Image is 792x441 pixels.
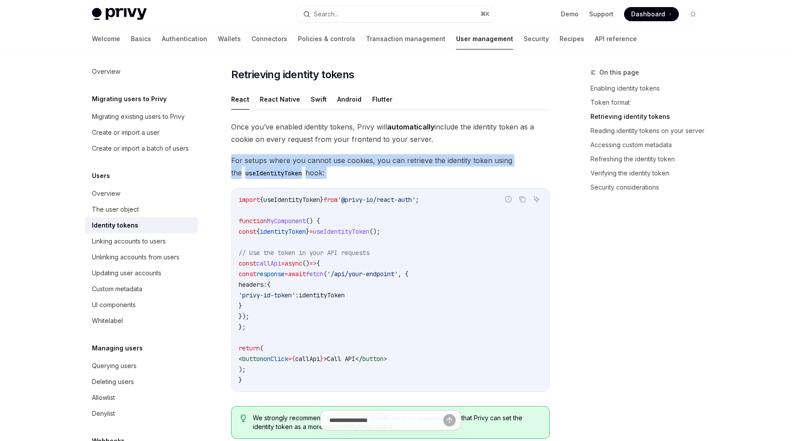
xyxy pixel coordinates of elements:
[524,28,549,49] a: Security
[256,270,285,278] span: response
[239,344,260,352] span: return
[85,281,198,297] a: Custom metadata
[309,228,313,236] span: =
[231,68,354,82] span: Retrieving identity tokens
[306,270,324,278] span: fetch
[285,259,302,267] span: async
[92,66,120,77] div: Overview
[288,355,292,363] span: =
[590,124,707,138] a: Reading identity tokens on your server
[292,355,295,363] span: {
[415,196,419,204] span: ;
[256,228,260,236] span: {
[85,374,198,390] a: Deleting users
[92,171,110,181] h5: Users
[242,168,305,178] code: useIdentityToken
[239,355,242,363] span: <
[398,270,408,278] span: , {
[285,270,288,278] span: =
[92,204,139,215] div: The user object
[85,313,198,329] a: Whitelabel
[302,259,309,267] span: ()
[92,316,123,326] div: Whitelabel
[85,141,198,156] a: Create or import a batch of users
[480,11,490,18] span: ⌘ K
[85,186,198,201] a: Overview
[590,95,707,110] a: Token format
[92,8,147,20] img: light logo
[92,252,179,262] div: Unlinking accounts from users
[297,6,495,22] button: Search...⌘K
[324,355,327,363] span: >
[384,355,387,363] span: >
[295,355,320,363] span: callApi
[295,291,299,299] span: :
[239,376,242,384] span: }
[85,406,198,422] a: Denylist
[320,355,324,363] span: }
[355,355,362,363] span: </
[85,201,198,217] a: The user object
[256,259,281,267] span: callApi
[92,376,134,387] div: Deleting users
[443,414,456,426] button: Send message
[85,390,198,406] a: Allowlist
[92,300,136,310] div: UI components
[85,297,198,313] a: UI components
[263,196,320,204] span: useIdentityToken
[281,259,285,267] span: =
[324,270,327,278] span: (
[327,355,355,363] span: Call API
[299,291,345,299] span: identityToken
[85,265,198,281] a: Updating user accounts
[362,355,384,363] span: button
[503,194,514,205] button: Report incorrect code
[92,220,138,231] div: Identity tokens
[561,10,579,19] a: Demo
[624,7,679,21] a: Dashboard
[595,28,637,49] a: API reference
[85,233,198,249] a: Linking accounts to users
[92,111,185,122] div: Migrating existing users to Privy
[517,194,528,205] button: Copy the contents from the code block
[92,392,115,403] div: Allowlist
[306,217,320,225] span: () {
[324,196,338,204] span: from
[239,312,249,320] span: });
[560,28,584,49] a: Recipes
[590,152,707,166] a: Refreshing the identity token
[267,281,270,289] span: {
[260,228,306,236] span: identityToken
[239,249,369,257] span: // Use the token in your API requests
[92,127,160,138] div: Create or import a user
[263,355,288,363] span: onClick
[590,180,707,194] a: Security considerations
[92,343,143,354] h5: Managing users
[231,89,249,110] button: React
[85,64,198,80] a: Overview
[231,154,550,179] span: For setups where you cannot use cookies, you can retrieve the identity token using the hook:
[369,228,380,236] span: ();
[239,196,260,204] span: import
[387,122,434,131] strong: automatically
[590,110,707,124] a: Retrieving identity tokens
[311,89,327,110] button: Swift
[162,28,207,49] a: Authentication
[251,28,287,49] a: Connectors
[313,228,369,236] span: useIdentityToken
[320,196,324,204] span: }
[85,358,198,374] a: Querying users
[239,270,256,278] span: const
[298,28,355,49] a: Policies & controls
[92,408,115,419] div: Denylist
[92,268,161,278] div: Updating user accounts
[599,67,639,78] span: On this page
[631,10,665,19] span: Dashboard
[92,94,167,104] h5: Migrating users to Privy
[239,228,256,236] span: const
[267,217,306,225] span: MyComponent
[92,188,120,199] div: Overview
[85,109,198,125] a: Migrating existing users to Privy
[239,302,242,310] span: }
[327,270,398,278] span: '/api/your-endpoint'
